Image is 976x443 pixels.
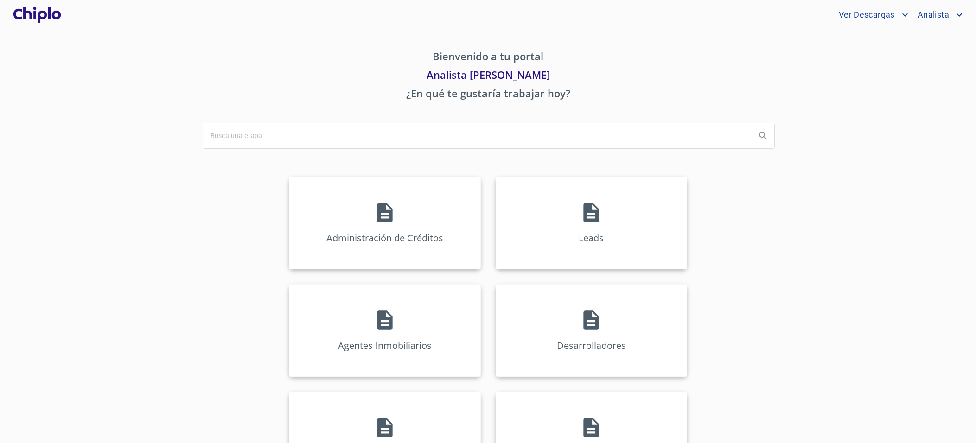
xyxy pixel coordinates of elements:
span: Analista [911,7,954,22]
p: Bienvenido a tu portal [203,49,774,67]
button: account of current user [832,7,911,22]
button: account of current user [911,7,965,22]
p: Analista [PERSON_NAME] [203,67,774,86]
button: Search [752,125,774,147]
p: Desarrolladores [557,339,626,352]
p: Leads [579,232,604,244]
span: Ver Descargas [832,7,899,22]
p: Administración de Créditos [326,232,443,244]
p: Agentes Inmobiliarios [338,339,432,352]
p: ¿En qué te gustaría trabajar hoy? [203,86,774,104]
input: search [203,123,748,148]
